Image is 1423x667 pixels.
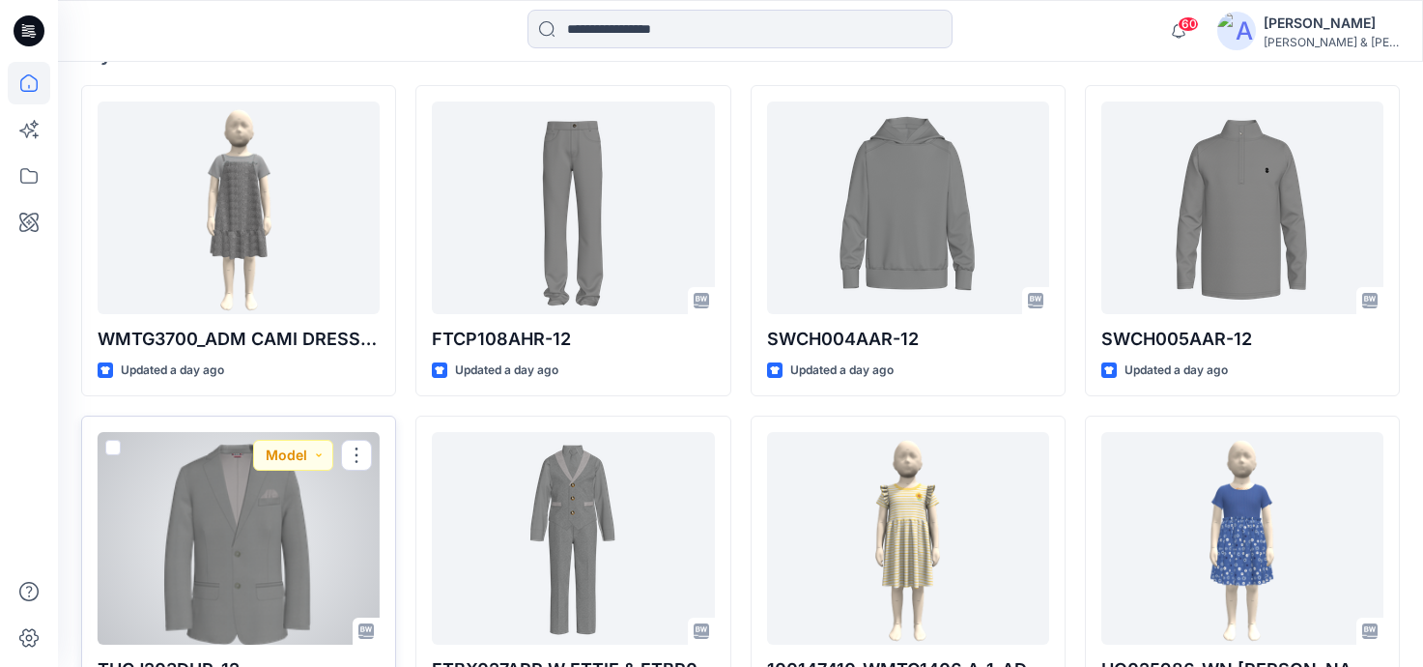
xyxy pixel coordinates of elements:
a: FTCP108AHR-12 [432,101,714,314]
a: THCJ203DUR-12 [98,432,380,645]
a: 100147410_WMTG1406 A-1_ADM_Toddler Girls Dress updated 6.20 colorways [767,432,1049,645]
p: WMTG3700_ADM CAMI DRESS SET SHORT SS 9.25 [98,326,380,353]
a: FTBX027ARR W FTTIE & FTBP087AAR & FTBV009CPR [432,432,714,645]
div: [PERSON_NAME] & [PERSON_NAME] [1264,35,1399,49]
p: SWCH004AAR-12 [767,326,1049,353]
p: FTCP108AHR-12 [432,326,714,353]
a: HQ025986_WN SS TUTU DRESS OLX down size from D33 [1101,432,1383,645]
p: Updated a day ago [121,361,224,381]
p: SWCH005AAR-12 [1101,326,1383,353]
div: [PERSON_NAME] [1264,12,1399,35]
img: avatar [1217,12,1256,50]
span: 60 [1178,16,1199,32]
p: Updated a day ago [790,361,894,381]
a: WMTG3700_ADM CAMI DRESS SET SHORT SS 9.25 [98,101,380,314]
p: Updated a day ago [455,361,558,381]
a: SWCH005AAR-12 [1101,101,1383,314]
p: Updated a day ago [1124,361,1228,381]
a: SWCH004AAR-12 [767,101,1049,314]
